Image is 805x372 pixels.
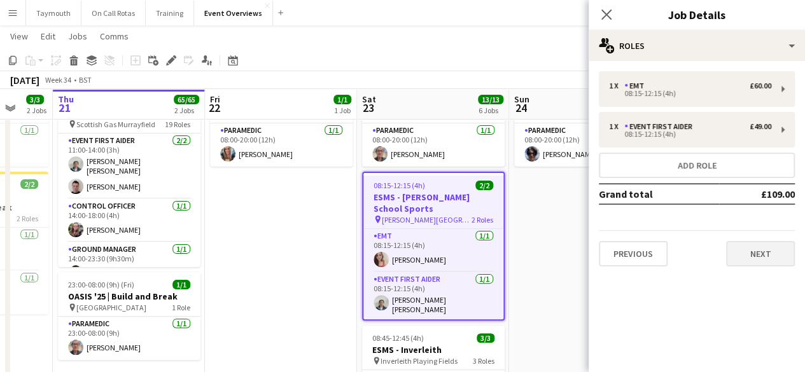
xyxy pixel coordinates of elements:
[76,303,146,312] span: [GEOGRAPHIC_DATA]
[589,31,805,61] div: Roles
[475,181,493,190] span: 2/2
[719,184,795,204] td: £109.00
[210,79,353,167] app-job-card: 08:00-20:00 (12h)1/1OASIS '25 | Build and Break [GEOGRAPHIC_DATA]1 RoleParamedic1/108:00-20:00 (1...
[58,317,200,360] app-card-role: Paramedic1/123:00-08:00 (9h)[PERSON_NAME]
[100,31,129,42] span: Comms
[334,106,351,115] div: 1 Job
[56,100,74,115] span: 21
[512,100,529,115] span: 24
[750,81,771,90] div: £60.00
[374,181,425,190] span: 08:15-12:15 (4h)
[210,123,353,167] app-card-role: Paramedic1/108:00-20:00 (12h)[PERSON_NAME]
[165,120,190,129] span: 19 Roles
[26,95,44,104] span: 3/3
[589,6,805,23] h3: Job Details
[609,90,771,97] div: 08:15-12:15 (4h)
[17,214,38,223] span: 2 Roles
[10,31,28,42] span: View
[58,93,74,105] span: Thu
[362,123,505,167] app-card-role: Paramedic1/108:00-20:00 (12h)[PERSON_NAME]
[81,1,146,25] button: On Call Rotas
[58,199,200,242] app-card-role: Control Officer1/114:00-18:00 (4h)[PERSON_NAME]
[79,75,92,85] div: BST
[26,1,81,25] button: Taymouth
[5,28,33,45] a: View
[58,291,200,302] h3: OASIS '25 | Build and Break
[609,122,624,131] div: 1 x
[750,122,771,131] div: £49.00
[472,215,493,224] span: 2 Roles
[10,74,39,86] div: [DATE]
[363,229,503,272] app-card-role: EMT1/108:15-12:15 (4h)[PERSON_NAME]
[372,333,424,343] span: 08:45-12:45 (4h)
[381,356,458,366] span: Inverleith Playing Fields
[599,241,668,266] button: Previous
[599,153,795,178] button: Add role
[478,95,503,104] span: 13/13
[362,172,505,320] app-job-card: 08:15-12:15 (4h)2/2ESMS - [PERSON_NAME] School Sports [PERSON_NAME][GEOGRAPHIC_DATA]2 RolesEMT1/1...
[514,79,657,167] app-job-card: 08:00-20:00 (12h)1/1OASIS '25 | Build and Break [GEOGRAPHIC_DATA]1 RoleParamedic1/108:00-20:00 (1...
[172,303,190,312] span: 1 Role
[58,272,200,360] app-job-card: 23:00-08:00 (9h) (Fri)1/1OASIS '25 | Build and Break [GEOGRAPHIC_DATA]1 RoleParamedic1/123:00-08:...
[514,123,657,167] app-card-role: Paramedic1/108:00-20:00 (12h)[PERSON_NAME]
[382,215,472,224] span: [PERSON_NAME][GEOGRAPHIC_DATA]
[363,272,503,319] app-card-role: Event First Aider1/108:15-12:15 (4h)[PERSON_NAME] [PERSON_NAME]
[479,106,503,115] div: 6 Jobs
[333,95,351,104] span: 1/1
[362,344,505,355] h3: ESMS - Inverleith
[609,131,771,137] div: 08:15-12:15 (4h)
[63,28,92,45] a: Jobs
[194,1,273,25] button: Event Overviews
[146,1,194,25] button: Training
[68,280,134,289] span: 23:00-08:00 (9h) (Fri)
[42,75,74,85] span: Week 34
[599,184,719,204] td: Grand total
[514,93,529,105] span: Sun
[624,122,697,131] div: Event First Aider
[174,95,199,104] span: 65/65
[174,106,199,115] div: 2 Jobs
[58,242,200,286] app-card-role: Ground Manager1/114:00-23:30 (9h30m)
[362,79,505,167] app-job-card: 08:00-20:00 (12h)1/1OASIS '25 | Build and Break [GEOGRAPHIC_DATA]1 RoleParamedic1/108:00-20:00 (1...
[208,100,220,115] span: 22
[58,134,200,199] app-card-role: Event First Aider2/211:00-14:00 (3h)[PERSON_NAME] [PERSON_NAME][PERSON_NAME]
[210,93,220,105] span: Fri
[68,31,87,42] span: Jobs
[20,179,38,189] span: 2/2
[473,356,494,366] span: 3 Roles
[58,79,200,267] app-job-card: In progress11:00-00:00 (13h) (Fri)64/64AC/DC | Power Up Tour Scottish Gas Murrayfield19 RolesEven...
[726,241,795,266] button: Next
[95,28,134,45] a: Comms
[363,191,503,214] h3: ESMS - [PERSON_NAME] School Sports
[477,333,494,343] span: 3/3
[362,93,376,105] span: Sat
[609,81,624,90] div: 1 x
[360,100,376,115] span: 23
[624,81,649,90] div: EMT
[76,120,155,129] span: Scottish Gas Murrayfield
[27,106,46,115] div: 2 Jobs
[36,28,60,45] a: Edit
[172,280,190,289] span: 1/1
[41,31,55,42] span: Edit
